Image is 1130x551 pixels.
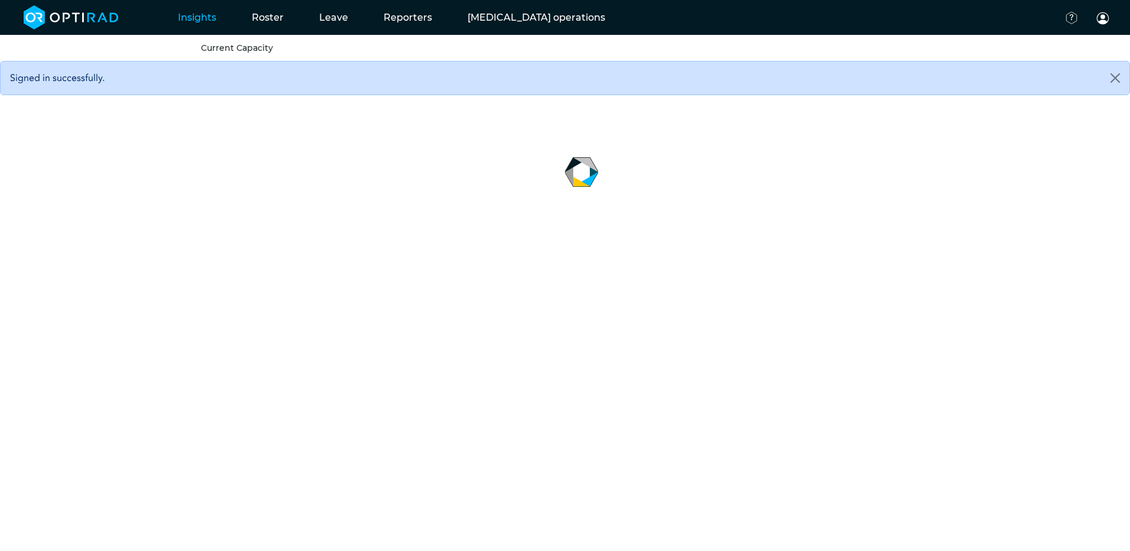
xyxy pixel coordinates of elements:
img: brand-opti-rad-logos-blue-and-white-d2f68631ba2948856bd03f2d395fb146ddc8fb01b4b6e9315ea85fa773367... [24,5,119,30]
button: Close [1101,61,1129,95]
a: Current Capacity [201,43,273,53]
